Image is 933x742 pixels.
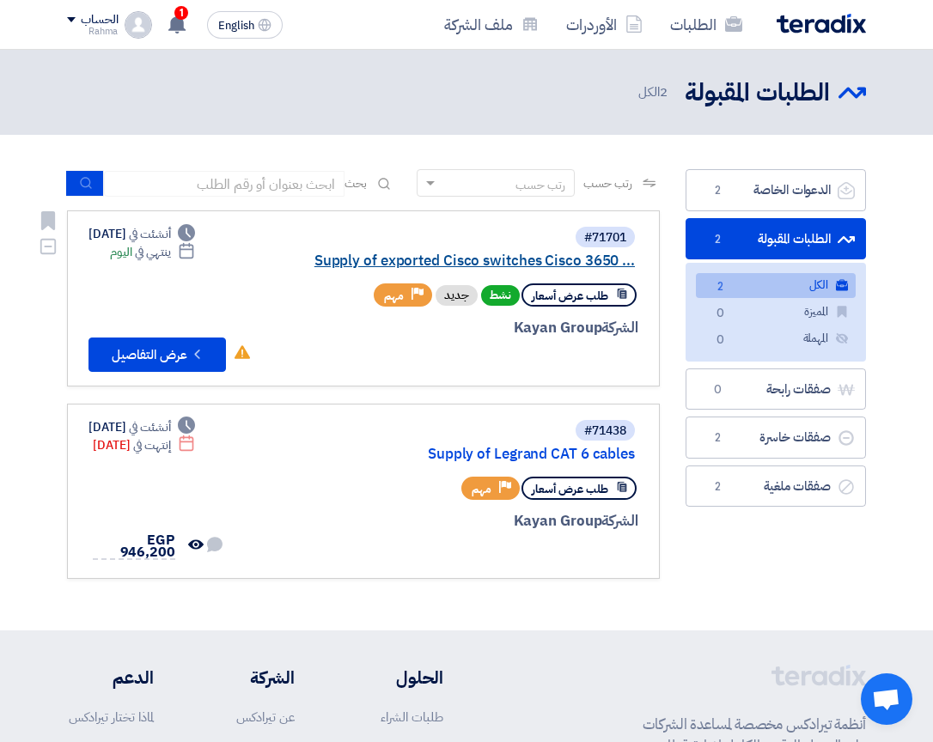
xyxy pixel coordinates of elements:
a: Supply of Legrand CAT 6 cables [291,447,635,462]
a: الأوردرات [552,4,656,45]
li: الشركة [205,665,295,690]
span: 0 [707,381,728,398]
span: طلب عرض أسعار [532,481,608,497]
a: لماذا تختار تيرادكس [69,708,154,727]
span: إنتهت في [133,436,170,454]
span: 0 [710,305,730,323]
div: الحساب [81,13,118,27]
h2: الطلبات المقبولة [685,76,830,110]
a: ملف الشركة [430,4,552,45]
a: طلبات الشراء [381,708,443,727]
span: 1 [174,6,188,20]
span: أنشئت في [129,418,170,436]
a: الطلبات [656,4,756,45]
div: #71438 [584,425,626,437]
div: رتب حسب [515,176,565,194]
img: Teradix logo [777,14,866,33]
div: جديد [436,285,478,306]
input: ابحث بعنوان أو رقم الطلب [104,171,345,197]
button: English [207,11,283,39]
span: EGP 946,200 [120,530,175,563]
span: الكل [638,82,671,102]
button: عرض التفاصيل [88,338,226,372]
img: profile_test.png [125,11,152,39]
div: Rahma [67,27,118,36]
span: 2 [710,278,730,296]
span: 2 [707,478,728,496]
a: المهملة [696,326,856,351]
span: 2 [707,231,728,248]
li: الحلول [346,665,443,690]
span: 2 [660,82,668,101]
span: الشركة [601,510,638,532]
div: [DATE] [93,436,195,454]
div: [DATE] [88,418,195,436]
span: 2 [707,429,728,447]
span: أنشئت في [129,225,170,243]
span: طلب عرض أسعار [532,288,608,304]
a: صفقات خاسرة2 [686,417,866,459]
a: صفقات ملغية2 [686,465,866,508]
a: الدعوات الخاصة2 [686,169,866,211]
span: مهم [472,481,491,497]
div: #71701 [584,232,626,244]
li: الدعم [67,665,154,690]
div: Kayan Group [238,510,638,532]
div: Kayan Group [265,317,638,339]
a: Supply of exported Cisco switches Cisco 3650 ... [291,253,635,269]
span: 0 [710,331,730,350]
a: الطلبات المقبولة2 [686,218,866,260]
a: عن تيرادكس [236,708,295,727]
span: نشط [481,285,520,306]
div: [DATE] [88,225,195,243]
div: اليوم [110,243,195,261]
span: رتب حسب [583,174,632,192]
a: الكل [696,273,856,298]
span: ينتهي في [135,243,170,261]
a: صفقات رابحة0 [686,368,866,411]
span: 2 [707,182,728,199]
span: مهم [384,288,404,304]
a: المميزة [696,300,856,325]
div: Open chat [861,673,912,725]
span: English [218,20,254,32]
span: بحث [345,174,367,192]
span: الشركة [601,317,638,338]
